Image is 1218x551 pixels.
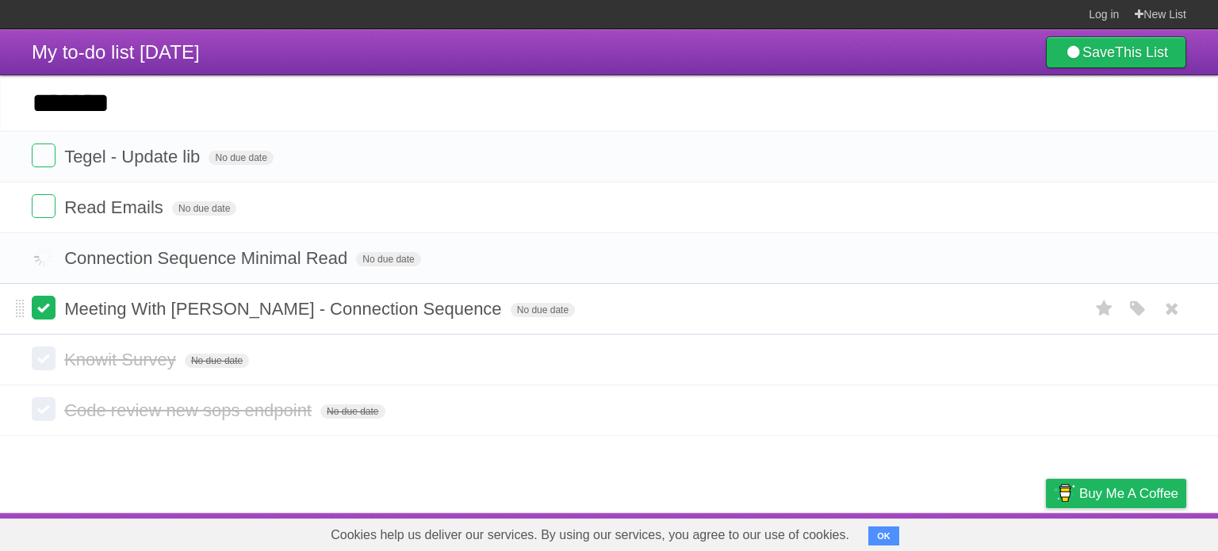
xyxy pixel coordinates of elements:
[64,248,351,268] span: Connection Sequence Minimal Read
[64,197,167,217] span: Read Emails
[1115,44,1168,60] b: This List
[320,404,385,419] span: No due date
[64,147,204,166] span: Tegel - Update lib
[868,526,899,545] button: OK
[971,517,1006,547] a: Terms
[315,519,865,551] span: Cookies help us deliver our services. By using our services, you agree to our use of cookies.
[32,245,56,269] label: Done
[32,346,56,370] label: Done
[185,354,249,368] span: No due date
[172,201,236,216] span: No due date
[887,517,952,547] a: Developers
[64,350,180,369] span: Knowit Survey
[1079,480,1178,507] span: Buy me a coffee
[1025,517,1067,547] a: Privacy
[209,151,273,165] span: No due date
[1046,479,1186,508] a: Buy me a coffee
[511,303,575,317] span: No due date
[32,194,56,218] label: Done
[32,296,56,320] label: Done
[1090,296,1120,322] label: Star task
[64,299,505,319] span: Meeting With [PERSON_NAME] - Connection Sequence
[356,252,420,266] span: No due date
[835,517,868,547] a: About
[32,397,56,421] label: Done
[32,41,200,63] span: My to-do list [DATE]
[1054,480,1075,507] img: Buy me a coffee
[1046,36,1186,68] a: SaveThis List
[1086,517,1186,547] a: Suggest a feature
[64,400,316,420] span: Code review new sops endpoint
[32,143,56,167] label: Done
